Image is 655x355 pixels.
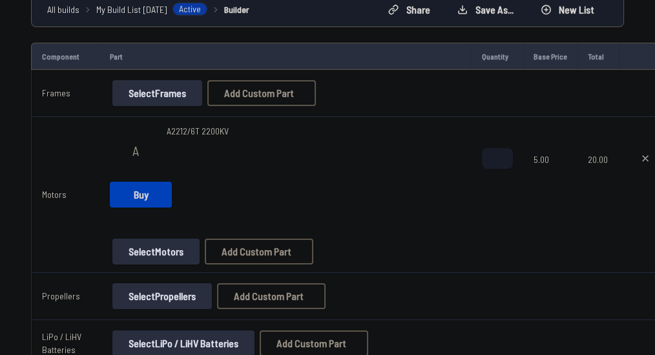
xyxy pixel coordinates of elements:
span: 5.00 [534,148,567,210]
a: LiPo / LiHV Batteries [42,331,81,355]
a: Builder [224,3,249,16]
a: SelectPropellers [110,283,214,309]
a: My Build List [DATE]Active [96,3,207,16]
button: SelectMotors [112,239,200,264]
a: Buy [110,182,172,208]
button: SelectPropellers [112,283,212,309]
a: Propellers [42,290,80,301]
span: Add Custom Part [276,338,346,349]
span: Add Custom Part [234,291,304,301]
span: A2212/6T 2200KV [167,125,229,138]
span: A [132,144,139,157]
td: Quantity [472,43,523,70]
td: Total [577,43,619,70]
td: Part [99,43,472,70]
button: SelectFrames [112,80,202,106]
a: Motors [42,189,67,200]
a: SelectMotors [110,239,202,264]
span: Add Custom Part [222,246,291,257]
span: Add Custom Part [224,88,294,98]
button: Add Custom Part [205,239,313,264]
button: Add Custom Part [217,283,326,309]
span: 20.00 [588,148,608,210]
button: Add Custom Part [207,80,316,106]
a: SelectFrames [110,80,205,106]
td: Component [31,43,99,70]
a: All builds [47,3,79,16]
span: Active [172,3,207,16]
span: My Build List [DATE] [96,3,167,16]
a: Frames [42,87,70,98]
td: Base Price [523,43,577,70]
